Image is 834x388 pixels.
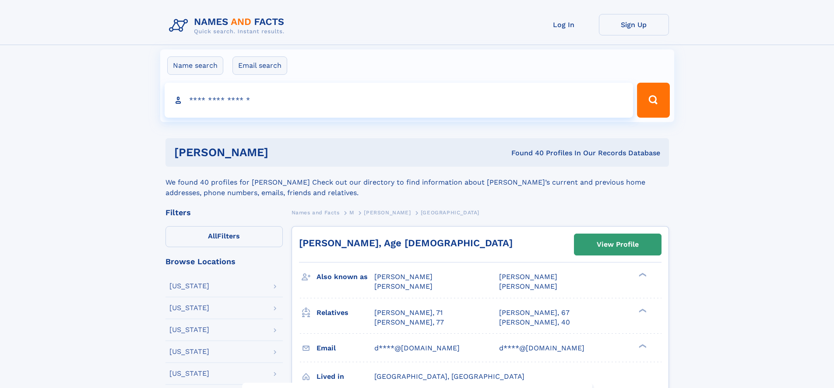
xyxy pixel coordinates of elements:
[374,318,444,327] a: [PERSON_NAME], 77
[208,232,217,240] span: All
[374,273,433,281] span: [PERSON_NAME]
[317,305,374,320] h3: Relatives
[597,234,639,255] div: View Profile
[299,238,513,248] a: [PERSON_NAME], Age [DEMOGRAPHIC_DATA]
[165,209,283,217] div: Filters
[374,282,433,290] span: [PERSON_NAME]
[165,226,283,247] label: Filters
[374,308,443,318] a: [PERSON_NAME], 71
[364,207,411,218] a: [PERSON_NAME]
[574,234,661,255] a: View Profile
[165,258,283,266] div: Browse Locations
[165,14,292,38] img: Logo Names and Facts
[599,14,669,35] a: Sign Up
[165,167,669,198] div: We found 40 profiles for [PERSON_NAME] Check out our directory to find information about [PERSON_...
[317,341,374,356] h3: Email
[637,343,647,349] div: ❯
[292,207,340,218] a: Names and Facts
[169,370,209,377] div: [US_STATE]
[637,83,669,118] button: Search Button
[637,272,647,278] div: ❯
[364,210,411,216] span: [PERSON_NAME]
[499,308,570,318] a: [PERSON_NAME], 67
[421,210,479,216] span: [GEOGRAPHIC_DATA]
[169,326,209,333] div: [US_STATE]
[499,273,557,281] span: [PERSON_NAME]
[374,372,524,381] span: [GEOGRAPHIC_DATA], [GEOGRAPHIC_DATA]
[169,348,209,355] div: [US_STATE]
[637,308,647,313] div: ❯
[169,304,209,311] div: [US_STATE]
[165,83,633,118] input: search input
[529,14,599,35] a: Log In
[317,269,374,284] h3: Also known as
[349,210,354,216] span: M
[499,282,557,290] span: [PERSON_NAME]
[390,148,660,158] div: Found 40 Profiles In Our Records Database
[169,283,209,290] div: [US_STATE]
[499,318,570,327] a: [PERSON_NAME], 40
[167,56,223,75] label: Name search
[232,56,287,75] label: Email search
[174,147,390,158] h1: [PERSON_NAME]
[317,369,374,384] h3: Lived in
[349,207,354,218] a: M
